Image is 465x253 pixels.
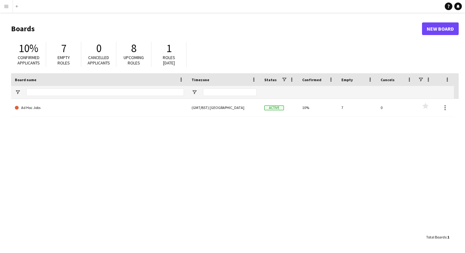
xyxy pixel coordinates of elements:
[377,99,416,116] div: 0
[264,105,284,110] span: Active
[422,22,459,35] a: New Board
[19,41,38,55] span: 10%
[426,235,446,239] span: Total Boards
[58,55,70,66] span: Empty roles
[381,77,395,82] span: Cancels
[341,77,353,82] span: Empty
[264,77,277,82] span: Status
[15,89,21,95] button: Open Filter Menu
[131,41,137,55] span: 8
[447,235,449,239] span: 1
[192,89,197,95] button: Open Filter Menu
[338,99,377,116] div: 7
[298,99,338,116] div: 10%
[96,41,101,55] span: 0
[88,55,110,66] span: Cancelled applicants
[11,24,422,33] h1: Boards
[302,77,321,82] span: Confirmed
[163,55,175,66] span: Roles [DATE]
[17,55,40,66] span: Confirmed applicants
[166,41,172,55] span: 1
[192,77,209,82] span: Timezone
[15,99,184,117] a: Ad Hoc Jobs
[61,41,66,55] span: 7
[15,77,36,82] span: Board name
[203,88,257,96] input: Timezone Filter Input
[426,231,449,243] div: :
[26,88,184,96] input: Board name Filter Input
[124,55,144,66] span: Upcoming roles
[188,99,260,116] div: (GMT/BST) [GEOGRAPHIC_DATA]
